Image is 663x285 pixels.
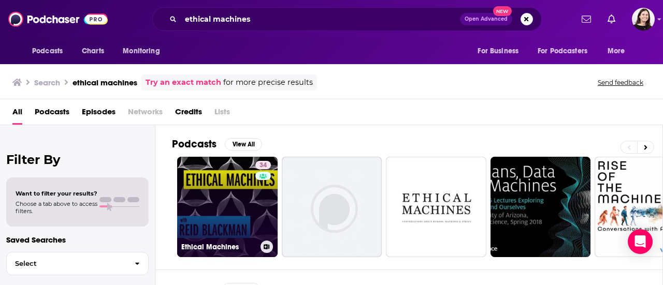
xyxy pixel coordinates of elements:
button: Show profile menu [632,8,655,31]
button: Send feedback [595,78,646,87]
span: For Business [478,44,518,58]
button: open menu [531,41,602,61]
a: All [12,103,22,125]
button: open menu [25,41,76,61]
a: PodcastsView All [172,138,262,151]
span: Monitoring [123,44,160,58]
span: Logged in as lucynalen [632,8,655,31]
button: open menu [116,41,173,61]
a: Show notifications dropdown [578,10,595,28]
h3: ethical machines [73,78,137,87]
a: 34Ethical Machines [177,157,278,257]
span: Open Advanced [465,17,508,22]
h3: Search [34,78,60,87]
span: Select [7,260,126,267]
span: 34 [260,160,267,171]
button: open menu [600,41,638,61]
a: 34 [255,161,271,169]
a: Podcasts [35,103,69,125]
h2: Filter By [6,152,149,167]
img: User Profile [632,8,655,31]
div: Search podcasts, credits, & more... [152,7,542,31]
h3: Ethical Machines [181,243,256,251]
span: New [493,6,512,16]
button: View All [225,138,262,151]
div: Open Intercom Messenger [628,229,653,254]
a: Charts [75,41,110,61]
span: for more precise results [223,77,313,88]
span: For Podcasters [538,44,587,58]
button: open menu [470,41,531,61]
span: Networks [128,103,163,125]
span: Want to filter your results? [16,190,97,197]
button: Open AdvancedNew [460,13,512,25]
span: More [608,44,625,58]
h2: Podcasts [172,138,217,151]
span: Podcasts [32,44,63,58]
a: Credits [175,103,202,125]
img: Podchaser - Follow, Share and Rate Podcasts [8,9,108,29]
a: Show notifications dropdown [603,10,619,28]
input: Search podcasts, credits, & more... [181,11,460,27]
a: Try an exact match [146,77,221,88]
p: Saved Searches [6,235,149,245]
span: Charts [82,44,104,58]
a: Episodes [82,103,116,125]
span: Choose a tab above to access filters. [16,200,97,215]
button: Select [6,252,149,275]
span: Lists [214,103,230,125]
